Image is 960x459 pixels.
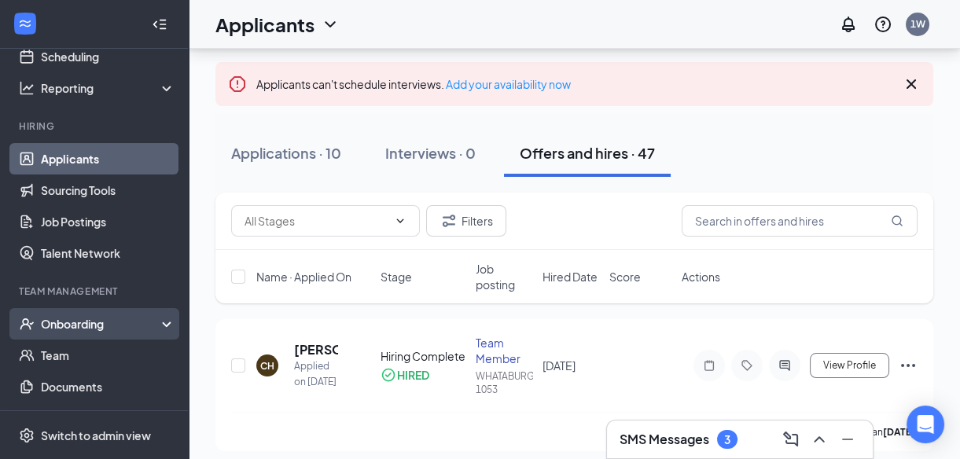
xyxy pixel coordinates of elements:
button: Filter Filters [426,205,506,237]
a: Scheduling [41,41,175,72]
div: Hiring [19,119,172,133]
h5: [PERSON_NAME] [294,341,338,358]
span: Actions [682,269,720,285]
svg: Error [228,75,247,94]
span: View Profile [823,360,876,371]
a: Documents [41,371,175,402]
input: All Stages [245,212,388,229]
span: Applicants can't schedule interviews. [256,77,571,91]
a: Sourcing Tools [41,174,175,206]
svg: ComposeMessage [782,430,800,449]
span: Stage [381,269,412,285]
svg: Collapse [152,17,167,32]
svg: CheckmarkCircle [381,367,396,383]
svg: Minimize [838,430,857,449]
svg: UserCheck [19,316,35,332]
a: Team [41,340,175,371]
button: ChevronUp [807,427,832,452]
div: WHATABURGER 1053 [476,369,533,396]
svg: WorkstreamLogo [17,16,33,31]
b: [DATE] [883,426,915,438]
a: Surveys [41,402,175,434]
svg: ActiveChat [775,359,794,372]
div: Applied on [DATE] [294,358,338,390]
div: Hiring Complete [381,348,466,364]
svg: ChevronDown [321,15,340,34]
div: HIRED [397,367,429,383]
span: Name · Applied On [256,269,351,285]
a: Add your availability now [446,77,571,91]
svg: Analysis [19,80,35,96]
div: Team Management [19,285,172,298]
div: Switch to admin view [41,428,151,443]
div: 1W [910,17,925,31]
a: Talent Network [41,237,175,269]
svg: Cross [902,75,921,94]
div: Team Member [476,335,533,366]
svg: ChevronUp [810,430,829,449]
button: View Profile [810,353,889,378]
svg: Notifications [839,15,858,34]
div: CH [260,359,274,373]
h3: SMS Messages [620,431,709,448]
div: Reporting [41,80,176,96]
span: Job posting [476,261,533,292]
div: Offers and hires · 47 [520,143,655,163]
svg: MagnifyingGlass [891,215,903,227]
span: Score [609,269,641,285]
div: Onboarding [41,316,162,332]
svg: Tag [737,359,756,372]
svg: Ellipses [899,356,918,375]
a: Applicants [41,143,175,174]
button: Minimize [835,427,860,452]
a: Job Postings [41,206,175,237]
div: Interviews · 0 [385,143,476,163]
div: Applications · 10 [231,143,341,163]
span: [DATE] [543,358,576,373]
svg: Note [700,359,719,372]
svg: Filter [440,211,458,230]
h1: Applicants [215,11,314,38]
svg: ChevronDown [394,215,406,227]
svg: QuestionInfo [874,15,892,34]
svg: Settings [19,428,35,443]
div: 3 [724,433,730,446]
button: ComposeMessage [778,427,804,452]
div: Open Intercom Messenger [907,406,944,443]
input: Search in offers and hires [682,205,918,237]
span: Hired Date [543,269,598,285]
